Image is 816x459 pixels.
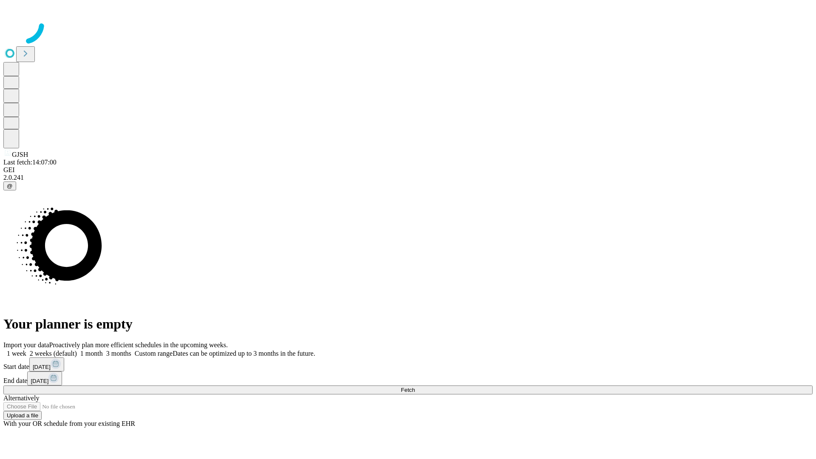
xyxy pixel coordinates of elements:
[3,371,813,385] div: End date
[106,350,131,357] span: 3 months
[3,385,813,394] button: Fetch
[3,174,813,181] div: 2.0.241
[27,371,62,385] button: [DATE]
[173,350,315,357] span: Dates can be optimized up to 3 months in the future.
[3,411,42,420] button: Upload a file
[80,350,103,357] span: 1 month
[3,159,57,166] span: Last fetch: 14:07:00
[7,350,26,357] span: 1 week
[7,183,13,189] span: @
[33,364,51,370] span: [DATE]
[30,350,77,357] span: 2 weeks (default)
[3,394,39,402] span: Alternatively
[3,166,813,174] div: GEI
[3,181,16,190] button: @
[401,387,415,393] span: Fetch
[135,350,173,357] span: Custom range
[31,378,48,384] span: [DATE]
[3,357,813,371] div: Start date
[49,341,228,348] span: Proactively plan more efficient schedules in the upcoming weeks.
[12,151,28,158] span: GJSH
[29,357,64,371] button: [DATE]
[3,341,49,348] span: Import your data
[3,420,135,427] span: With your OR schedule from your existing EHR
[3,316,813,332] h1: Your planner is empty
